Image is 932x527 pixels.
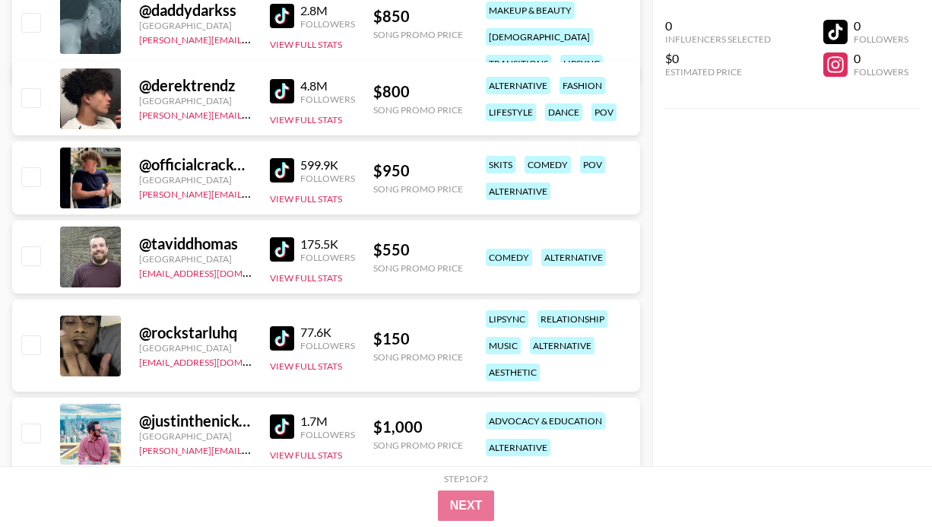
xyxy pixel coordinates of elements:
[486,337,521,354] div: music
[486,28,593,46] div: [DEMOGRAPHIC_DATA]
[373,329,463,348] div: $ 150
[525,156,571,173] div: comedy
[139,186,364,200] a: [PERSON_NAME][EMAIL_ADDRESS][DOMAIN_NAME]
[438,490,495,521] button: Next
[139,1,252,20] div: @ daddydarkss
[486,55,551,72] div: transitions
[854,18,908,33] div: 0
[139,354,292,368] a: [EMAIL_ADDRESS][DOMAIN_NAME]
[560,55,603,72] div: lipsync
[373,440,463,451] div: Song Promo Price
[545,103,582,121] div: dance
[270,39,342,50] button: View Full Stats
[537,310,607,328] div: relationship
[139,76,252,95] div: @ derektrendz
[139,411,252,430] div: @ justinthenickofcrime
[300,3,355,18] div: 2.8M
[270,414,294,439] img: TikTok
[591,103,617,121] div: pov
[373,161,463,180] div: $ 950
[854,33,908,45] div: Followers
[300,18,355,30] div: Followers
[270,272,342,284] button: View Full Stats
[486,156,515,173] div: skits
[530,337,594,354] div: alternative
[270,158,294,183] img: TikTok
[139,265,292,279] a: [EMAIL_ADDRESS][DOMAIN_NAME]
[139,323,252,342] div: @ rockstarluhq
[300,237,355,252] div: 175.5K
[486,310,528,328] div: lipsync
[373,7,463,26] div: $ 850
[373,29,463,40] div: Song Promo Price
[373,82,463,101] div: $ 800
[665,18,771,33] div: 0
[139,253,252,265] div: [GEOGRAPHIC_DATA]
[300,429,355,440] div: Followers
[300,325,355,340] div: 77.6K
[486,364,540,381] div: aesthetic
[580,156,605,173] div: pov
[270,79,294,103] img: TikTok
[854,66,908,78] div: Followers
[300,173,355,184] div: Followers
[486,77,550,94] div: alternative
[541,249,606,266] div: alternative
[139,106,364,121] a: [PERSON_NAME][EMAIL_ADDRESS][DOMAIN_NAME]
[665,51,771,66] div: $0
[270,326,294,351] img: TikTok
[486,183,550,200] div: alternative
[300,340,355,351] div: Followers
[665,66,771,78] div: Estimated Price
[373,417,463,437] div: $ 1,000
[139,342,252,354] div: [GEOGRAPHIC_DATA]
[373,351,463,363] div: Song Promo Price
[486,103,536,121] div: lifestyle
[139,174,252,186] div: [GEOGRAPHIC_DATA]
[139,442,436,456] a: [PERSON_NAME][EMAIL_ADDRESS][PERSON_NAME][DOMAIN_NAME]
[486,2,575,19] div: makeup & beauty
[270,237,294,262] img: TikTok
[486,249,532,266] div: comedy
[139,20,252,31] div: [GEOGRAPHIC_DATA]
[373,262,463,274] div: Song Promo Price
[486,412,605,430] div: advocacy & education
[139,155,252,174] div: @ officialcrackdaniel
[856,451,914,509] iframe: Drift Widget Chat Controller
[300,94,355,105] div: Followers
[560,77,605,94] div: fashion
[665,33,771,45] div: Influencers Selected
[854,51,908,66] div: 0
[373,104,463,116] div: Song Promo Price
[270,449,342,461] button: View Full Stats
[300,414,355,429] div: 1.7M
[486,439,550,456] div: alternative
[270,193,342,205] button: View Full Stats
[270,114,342,125] button: View Full Stats
[139,234,252,253] div: @ taviddhomas
[300,78,355,94] div: 4.8M
[373,183,463,195] div: Song Promo Price
[300,252,355,263] div: Followers
[139,95,252,106] div: [GEOGRAPHIC_DATA]
[373,240,463,259] div: $ 550
[300,157,355,173] div: 599.9K
[444,473,488,484] div: Step 1 of 2
[270,360,342,372] button: View Full Stats
[139,430,252,442] div: [GEOGRAPHIC_DATA]
[139,31,364,46] a: [PERSON_NAME][EMAIL_ADDRESS][DOMAIN_NAME]
[270,4,294,28] img: TikTok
